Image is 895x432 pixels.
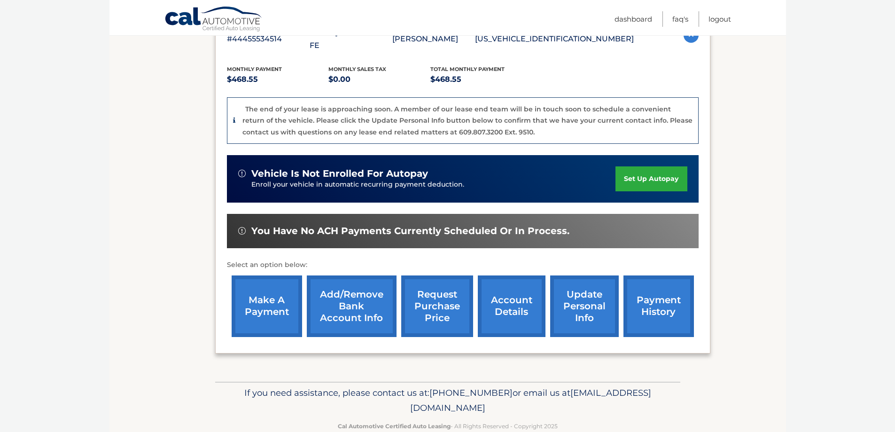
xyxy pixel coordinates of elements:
[430,73,532,86] p: $468.55
[232,275,302,337] a: make a payment
[401,275,473,337] a: request purchase price
[672,11,688,27] a: FAQ's
[328,73,430,86] p: $0.00
[478,275,545,337] a: account details
[227,259,699,271] p: Select an option below:
[251,168,428,180] span: vehicle is not enrolled for autopay
[307,275,397,337] a: Add/Remove bank account info
[338,423,451,430] strong: Cal Automotive Certified Auto Leasing
[221,421,674,431] p: - All Rights Reserved - Copyright 2025
[227,32,310,46] p: #44455534514
[227,66,282,72] span: Monthly Payment
[251,180,616,190] p: Enroll your vehicle in automatic recurring payment deduction.
[392,32,475,46] p: [PERSON_NAME]
[615,11,652,27] a: Dashboard
[429,387,513,398] span: [PHONE_NUMBER]
[221,385,674,416] p: If you need assistance, please contact us at: or email us at
[227,73,329,86] p: $468.55
[623,275,694,337] a: payment history
[475,32,634,46] p: [US_VEHICLE_IDENTIFICATION_NUMBER]
[615,166,687,191] a: set up autopay
[328,66,386,72] span: Monthly sales Tax
[550,275,619,337] a: update personal info
[238,170,246,177] img: alert-white.svg
[708,11,731,27] a: Logout
[310,26,392,52] p: 2023 Hyundai SANTA FE
[238,227,246,235] img: alert-white.svg
[430,66,505,72] span: Total Monthly Payment
[251,225,569,237] span: You have no ACH payments currently scheduled or in process.
[242,105,693,136] p: The end of your lease is approaching soon. A member of our lease end team will be in touch soon t...
[164,6,263,33] a: Cal Automotive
